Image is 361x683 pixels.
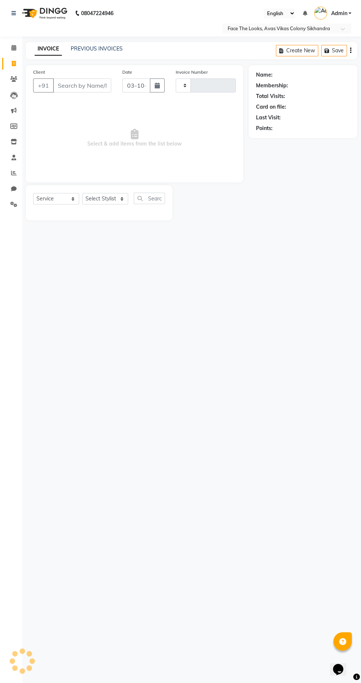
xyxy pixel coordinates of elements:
button: +91 [33,78,54,92]
img: logo [19,3,69,24]
input: Search or Scan [134,193,165,204]
img: Admin [314,7,327,20]
span: Select & add items from the list below [33,101,236,175]
button: Create New [276,45,318,56]
a: INVOICE [35,42,62,56]
div: Last Visit: [256,114,281,122]
span: Admin [331,10,347,17]
div: Membership: [256,82,288,90]
iframe: chat widget [330,654,354,676]
div: Card on file: [256,103,286,111]
label: Client [33,69,45,76]
div: Name: [256,71,273,79]
div: Total Visits: [256,92,285,100]
b: 08047224946 [81,3,113,24]
button: Save [321,45,347,56]
a: PREVIOUS INVOICES [71,45,123,52]
label: Invoice Number [176,69,208,76]
input: Search by Name/Mobile/Email/Code [53,78,111,92]
label: Date [122,69,132,76]
div: Points: [256,125,273,132]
